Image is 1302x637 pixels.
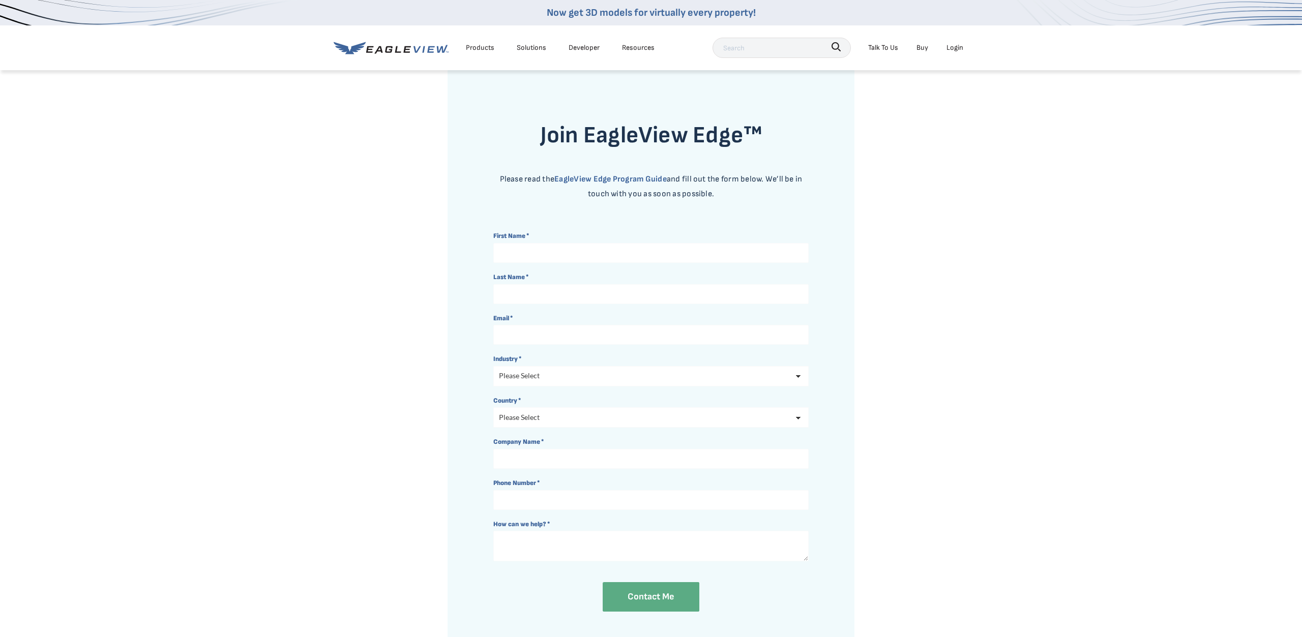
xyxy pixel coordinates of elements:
div: Login [946,41,963,54]
div: Resources [622,41,655,54]
a: Buy [916,41,928,54]
span: Phone Number [493,479,536,487]
a: Developer [569,41,600,54]
span: Last Name [493,273,525,281]
a: EagleView Edge Program Guide [554,174,667,184]
div: Talk To Us [868,41,898,54]
span: How can we help? [493,520,546,528]
strong: Join EagleView Edge™ [540,122,762,149]
span: First Name [493,232,525,240]
span: Country [493,397,517,405]
p: Please read the and fill out the form below. We’ll be in touch with you as soon as possible. [493,172,809,202]
a: Now get 3D models for virtually every property! [547,7,756,19]
span: Email [493,314,509,322]
input: Contact me [603,582,699,612]
div: Solutions [517,41,546,54]
input: Search [713,38,851,58]
span: Company Name [493,438,540,446]
div: Products [466,41,494,54]
span: Industry [493,355,518,363]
